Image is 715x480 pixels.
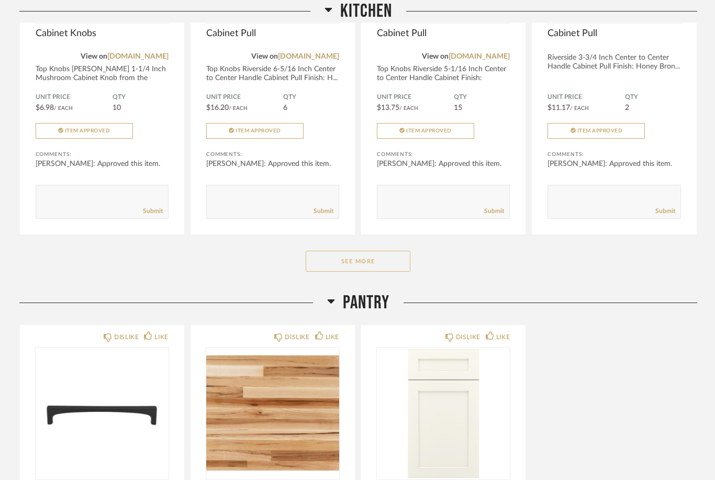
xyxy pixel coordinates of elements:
[377,93,454,102] span: Unit Price
[314,207,333,216] a: Submit
[377,28,510,39] span: Cabinet Pull
[399,106,418,111] span: / Each
[625,104,629,111] span: 2
[36,65,169,92] div: Top Knobs [PERSON_NAME] 1-1/4 Inch Mushroom Cabinet Knob from the Lynwood Collec...
[548,104,570,111] span: $11.17
[326,332,339,342] div: LIKE
[548,53,680,71] div: Riverside 3-3/4 Inch Center to Center Handle Cabinet Pull Finish: Honey Bron...
[454,104,462,111] span: 15
[236,128,281,133] span: Item Approved
[107,53,169,60] a: [DOMAIN_NAME]
[36,159,169,169] div: [PERSON_NAME]: Approved this item.
[548,28,680,39] span: Cabinet Pull
[454,93,510,102] span: QTY
[81,53,107,60] span: View on
[548,123,645,139] button: Item Approved
[655,207,675,216] a: Submit
[36,149,169,160] div: Comments:
[206,149,339,160] div: Comments:
[143,207,163,216] a: Submit
[114,332,139,342] div: DISLIKE
[36,28,169,39] span: Cabinet Knobs
[377,159,510,169] div: [PERSON_NAME]: Approved this item.
[206,123,304,139] button: Item Approved
[306,251,410,272] button: See More
[283,104,287,111] span: 6
[113,93,169,102] span: QTY
[154,332,168,342] div: LIKE
[206,65,339,83] div: Top Knobs Riverside 6-5/16 Inch Center to Center Handle Cabinet Pull Finish: H...
[206,104,229,111] span: $16.20
[377,348,510,478] img: undefined
[377,65,510,92] div: Top Knobs Riverside 5-1/16 Inch Center to Center Handle Cabinet Finish: Honey...
[625,93,681,102] span: QTY
[283,93,339,102] span: QTY
[548,93,624,102] span: Unit Price
[406,128,452,133] span: Item Approved
[570,106,589,111] span: / Each
[496,332,510,342] div: LIKE
[206,28,339,39] span: Cabinet Pull
[377,123,474,139] button: Item Approved
[206,159,339,169] div: [PERSON_NAME]: Approved this item.
[343,292,389,314] span: Pantry
[278,53,339,60] a: [DOMAIN_NAME]
[548,149,680,160] div: Comments:
[548,159,680,169] div: [PERSON_NAME]: Approved this item.
[484,207,504,216] a: Submit
[377,104,399,111] span: $13.75
[65,128,110,133] span: Item Approved
[36,348,169,478] img: undefined
[456,332,481,342] div: DISLIKE
[285,332,309,342] div: DISLIKE
[449,53,510,60] a: [DOMAIN_NAME]
[36,123,133,139] button: Item Approved
[206,93,283,102] span: Unit Price
[206,348,339,478] img: undefined
[36,104,54,111] span: $6.98
[422,53,449,60] span: View on
[113,104,121,111] span: 10
[577,128,623,133] span: Item Approved
[229,106,248,111] span: / Each
[36,93,113,102] span: Unit Price
[251,53,278,60] span: View on
[54,106,73,111] span: / Each
[377,149,510,160] div: Comments:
